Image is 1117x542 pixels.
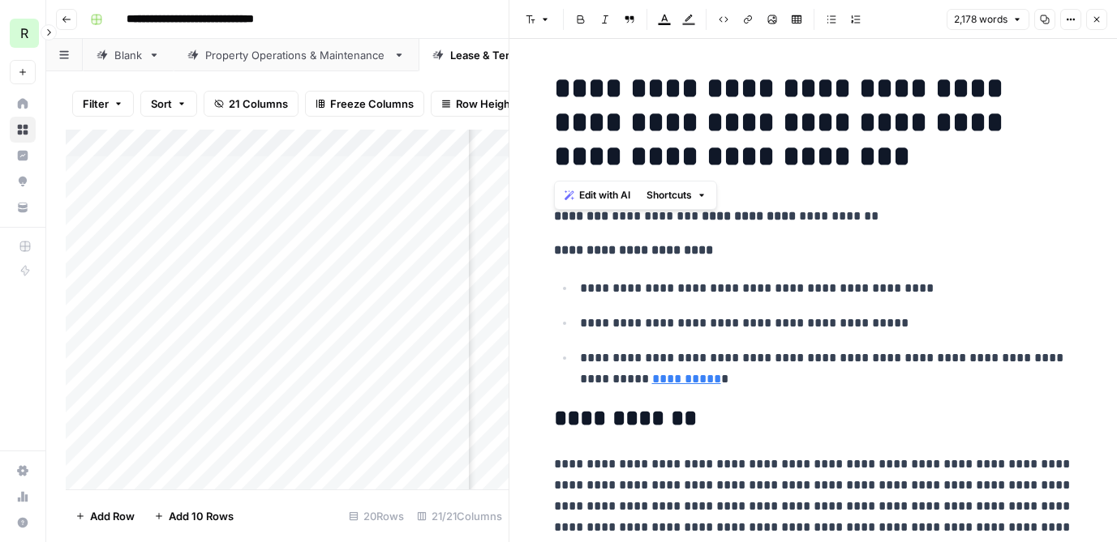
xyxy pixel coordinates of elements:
span: Filter [83,96,109,112]
a: Home [10,91,36,117]
a: Your Data [10,194,36,220]
button: Freeze Columns [305,91,424,117]
button: 2,178 words [947,9,1029,30]
span: Add 10 Rows [169,508,234,524]
button: Help + Support [10,510,36,536]
span: Freeze Columns [330,96,414,112]
span: Sort [151,96,172,112]
button: Row Height [431,91,525,117]
a: Settings [10,458,36,484]
span: Edit with AI [579,188,630,203]
span: Shortcuts [647,188,692,203]
a: Browse [10,117,36,143]
a: Property Operations & Maintenance [174,39,419,71]
button: Shortcuts [640,185,713,206]
a: Lease & Tenant Management [419,39,629,71]
div: 21/21 Columns [410,503,509,529]
button: Workspace: Re-Leased [10,13,36,53]
div: Property Operations & Maintenance [205,47,387,63]
div: Lease & Tenant Management [450,47,598,63]
a: Insights [10,143,36,169]
a: Blank [83,39,174,71]
a: Usage [10,484,36,510]
button: 21 Columns [204,91,299,117]
span: Add Row [90,508,135,524]
span: 21 Columns [229,96,288,112]
button: Sort [140,91,197,117]
a: Opportunities [10,169,36,194]
button: Add Row [66,503,144,529]
div: Blank [114,47,142,63]
span: R [20,23,28,43]
button: Edit with AI [558,185,637,206]
button: Add 10 Rows [144,503,243,529]
div: 20 Rows [342,503,410,529]
button: Filter [72,91,134,117]
span: Row Height [456,96,514,112]
span: 2,178 words [954,12,1007,27]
